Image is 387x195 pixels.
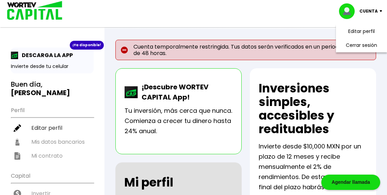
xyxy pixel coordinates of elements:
[348,28,375,35] a: Editar perfil
[321,175,380,190] div: Agendar llamada
[18,51,73,59] p: DESCARGA LA APP
[359,6,378,16] p: Cuenta
[138,82,232,102] p: ¡Descubre WORTEV CAPITAL App!
[11,103,94,163] ul: Perfil
[125,86,138,99] img: wortev-capital-app-icon
[11,121,94,135] a: Editar perfil
[259,82,367,136] h2: Inversiones simples, accesibles y redituables
[378,10,387,12] img: icon-down
[339,3,359,19] img: profile-image
[125,106,232,136] p: Tu inversión, más cerca que nunca. Comienza a crecer tu dinero hasta 24% anual.
[121,47,128,54] img: error-circle.027baa21.svg
[14,124,21,132] img: editar-icon.952d3147.svg
[11,80,94,97] h3: Buen día,
[11,63,94,70] p: Invierte desde tu celular
[124,176,173,189] h2: Mi perfil
[11,52,18,59] img: app-icon
[70,41,104,50] div: ¡Ya disponible!
[11,88,70,97] b: [PERSON_NAME]
[115,40,376,60] p: Cuenta temporalmente restringida. Tus datos serán verificados en un periodo máximo de 48 horas.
